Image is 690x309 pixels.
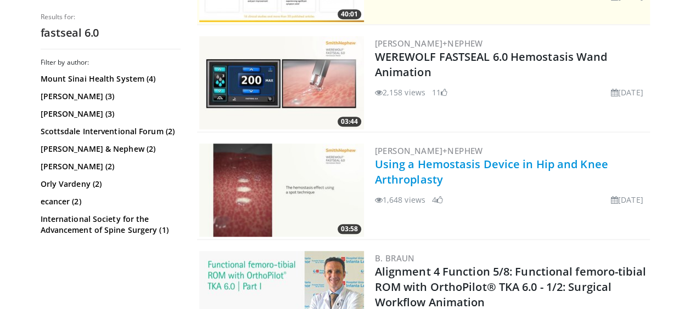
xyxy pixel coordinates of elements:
a: [PERSON_NAME] (3) [41,108,178,119]
a: 03:44 [199,36,364,129]
span: 03:44 [338,117,361,127]
span: 03:58 [338,224,361,234]
a: Orly Vardeny (2) [41,179,178,190]
img: 1508fff2-2141-427f-826d-579bad709d13.300x170_q85_crop-smart_upscale.jpg [199,36,364,129]
a: Mount Sinai Health System (4) [41,73,178,84]
li: 11 [432,87,447,98]
h2: fastseal 6.0 [41,26,181,40]
a: Scottsdale Interventional Forum (2) [41,126,178,137]
li: 1,648 views [375,194,425,205]
a: [PERSON_NAME]+Nephew [375,145,483,156]
li: 2,158 views [375,87,425,98]
h3: Filter by author: [41,58,181,67]
a: International Society for the Advancement of Spine Surgery (1) [41,214,178,236]
img: 2b75991a-5091-4b50-a4d4-22c94cd9efa0.300x170_q85_crop-smart_upscale.jpg [199,144,364,237]
a: [PERSON_NAME] & Nephew (2) [41,144,178,154]
a: Using a Hemostasis Device in Hip and Knee Arthroplasty [375,157,608,187]
a: [PERSON_NAME] (3) [41,91,178,102]
li: 4 [432,194,443,205]
a: [PERSON_NAME]+Nephew [375,38,483,49]
li: [DATE] [611,194,643,205]
a: WEREWOLF FASTSEAL 6.0 Hemostasis Wand Animation [375,49,608,79]
a: [PERSON_NAME] (2) [41,161,178,172]
a: B. Braun [375,253,415,264]
li: [DATE] [611,87,643,98]
a: ecancer (2) [41,196,178,207]
a: 03:58 [199,144,364,237]
p: Results for: [41,13,181,21]
span: 40:01 [338,9,361,19]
